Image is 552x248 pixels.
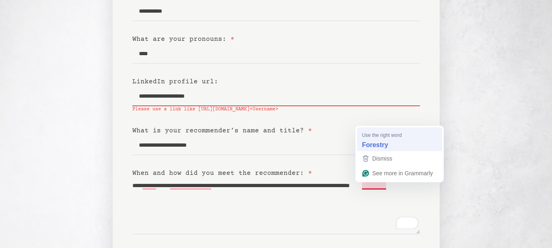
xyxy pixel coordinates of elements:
[132,170,312,177] label: When and how did you meet the recommender:
[132,178,420,235] textarea: To enrich screen reader interactions, please activate Accessibility in Grammarly extension settings
[132,106,420,113] span: Please use a link like [URL][DOMAIN_NAME]<Username>
[132,36,235,43] label: What are your pronouns:
[132,127,312,134] label: What is your recommender’s name and title?
[132,78,218,85] label: LinkedIn profile url:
